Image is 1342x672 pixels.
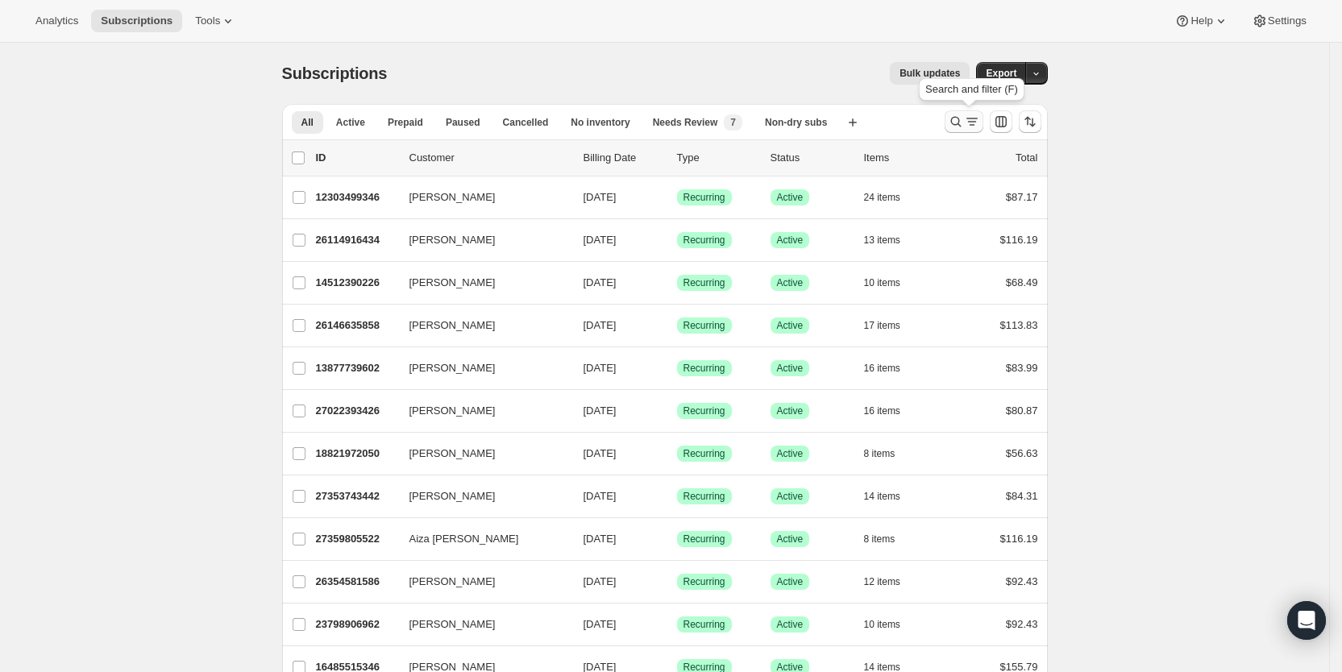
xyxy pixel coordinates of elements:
[677,150,758,166] div: Type
[864,533,895,545] span: 8 items
[765,116,827,129] span: Non-dry subs
[777,490,804,503] span: Active
[864,276,900,289] span: 10 items
[316,442,1038,465] div: 18821972050[PERSON_NAME][DATE]SuccessRecurringSuccessActive8 items$56.63
[316,357,1038,380] div: 13877739602[PERSON_NAME][DATE]SuccessRecurringSuccessActive16 items$83.99
[1000,533,1038,545] span: $116.19
[683,319,725,332] span: Recurring
[1000,234,1038,246] span: $116.19
[571,116,629,129] span: No inventory
[584,362,617,374] span: [DATE]
[316,488,397,504] p: 27353743442
[730,116,736,129] span: 7
[316,272,1038,294] div: 14512390226[PERSON_NAME][DATE]SuccessRecurringSuccessActive10 items$68.49
[409,446,496,462] span: [PERSON_NAME]
[1006,490,1038,502] span: $84.31
[400,526,561,552] button: Aiza [PERSON_NAME]
[409,317,496,334] span: [PERSON_NAME]
[864,272,918,294] button: 10 items
[316,613,1038,636] div: 23798906962[PERSON_NAME][DATE]SuccessRecurringSuccessActive10 items$92.43
[316,528,1038,550] div: 27359805522Aiza [PERSON_NAME][DATE]SuccessRecurringSuccessActive8 items$116.19
[316,360,397,376] p: 13877739602
[316,232,397,248] p: 26114916434
[400,227,561,253] button: [PERSON_NAME]
[683,618,725,631] span: Recurring
[388,116,423,129] span: Prepaid
[584,234,617,246] span: [DATE]
[1016,150,1037,166] p: Total
[864,357,918,380] button: 16 items
[890,62,970,85] button: Bulk updates
[282,64,388,82] span: Subscriptions
[777,234,804,247] span: Active
[316,229,1038,251] div: 26114916434[PERSON_NAME][DATE]SuccessRecurringSuccessActive13 items$116.19
[777,319,804,332] span: Active
[777,276,804,289] span: Active
[683,276,725,289] span: Recurring
[400,441,561,467] button: [PERSON_NAME]
[400,569,561,595] button: [PERSON_NAME]
[864,528,913,550] button: 8 items
[864,575,900,588] span: 12 items
[864,234,900,247] span: 13 items
[316,446,397,462] p: 18821972050
[1268,15,1307,27] span: Settings
[1006,575,1038,587] span: $92.43
[400,270,561,296] button: [PERSON_NAME]
[400,483,561,509] button: [PERSON_NAME]
[400,185,561,210] button: [PERSON_NAME]
[400,313,561,338] button: [PERSON_NAME]
[683,447,725,460] span: Recurring
[584,490,617,502] span: [DATE]
[1006,404,1038,417] span: $80.87
[683,362,725,375] span: Recurring
[1006,618,1038,630] span: $92.43
[400,398,561,424] button: [PERSON_NAME]
[316,485,1038,508] div: 27353743442[PERSON_NAME][DATE]SuccessRecurringSuccessActive14 items$84.31
[409,574,496,590] span: [PERSON_NAME]
[584,404,617,417] span: [DATE]
[945,110,983,133] button: Search and filter results
[864,613,918,636] button: 10 items
[683,234,725,247] span: Recurring
[777,447,804,460] span: Active
[400,355,561,381] button: [PERSON_NAME]
[864,404,900,417] span: 16 items
[864,570,918,593] button: 12 items
[91,10,182,32] button: Subscriptions
[990,110,1012,133] button: Customize table column order and visibility
[777,618,804,631] span: Active
[316,403,397,419] p: 27022393426
[409,531,519,547] span: Aiza [PERSON_NAME]
[976,62,1026,85] button: Export
[101,15,172,27] span: Subscriptions
[409,275,496,291] span: [PERSON_NAME]
[864,362,900,375] span: 16 items
[316,314,1038,337] div: 26146635858[PERSON_NAME][DATE]SuccessRecurringSuccessActive17 items$113.83
[864,314,918,337] button: 17 items
[584,533,617,545] span: [DATE]
[864,447,895,460] span: 8 items
[409,488,496,504] span: [PERSON_NAME]
[409,232,496,248] span: [PERSON_NAME]
[316,189,397,205] p: 12303499346
[683,533,725,545] span: Recurring
[1242,10,1316,32] button: Settings
[185,10,246,32] button: Tools
[316,570,1038,593] div: 26354581586[PERSON_NAME][DATE]SuccessRecurringSuccessActive12 items$92.43
[316,150,397,166] p: ID
[683,490,725,503] span: Recurring
[683,191,725,204] span: Recurring
[316,186,1038,209] div: 12303499346[PERSON_NAME][DATE]SuccessRecurringSuccessActive24 items$87.17
[301,116,314,129] span: All
[864,618,900,631] span: 10 items
[777,575,804,588] span: Active
[864,191,900,204] span: 24 items
[409,189,496,205] span: [PERSON_NAME]
[584,276,617,288] span: [DATE]
[864,485,918,508] button: 14 items
[1165,10,1238,32] button: Help
[1006,276,1038,288] span: $68.49
[409,360,496,376] span: [PERSON_NAME]
[446,116,480,129] span: Paused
